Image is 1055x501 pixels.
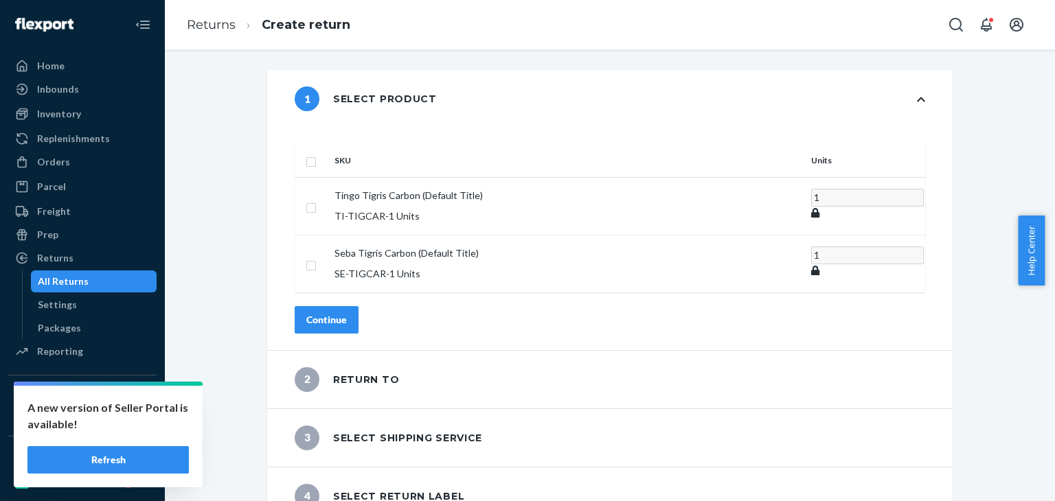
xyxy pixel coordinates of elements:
[37,107,81,121] div: Inventory
[295,86,319,111] span: 1
[8,224,157,246] a: Prep
[8,340,157,362] a: Reporting
[334,246,800,260] p: Seba Tigris Carbon (Default Title)
[38,275,89,288] div: All Returns
[27,399,189,432] p: A new version of Seller Portal is available!
[942,11,970,38] button: Open Search Box
[37,132,110,145] div: Replenishments
[334,209,800,223] p: TI-TIGCAR - 1 Units
[8,78,157,100] a: Inbounds
[295,367,399,392] div: Return to
[8,103,157,125] a: Inventory
[37,345,83,358] div: Reporting
[37,205,71,218] div: Freight
[1003,11,1030,38] button: Open account menu
[27,446,189,474] button: Refresh
[37,228,58,242] div: Prep
[15,18,73,32] img: Flexport logo
[37,82,79,96] div: Inbounds
[8,247,157,269] a: Returns
[31,317,157,339] a: Packages
[1018,215,1045,286] button: Help Center
[31,294,157,316] a: Settings
[329,144,806,177] th: SKU
[295,86,437,111] div: Select product
[295,426,482,450] div: Select shipping service
[38,298,77,312] div: Settings
[262,17,350,32] a: Create return
[806,144,925,177] th: Units
[8,176,157,198] a: Parcel
[176,5,361,45] ol: breadcrumbs
[37,180,66,194] div: Parcel
[295,426,319,450] span: 3
[31,270,157,292] a: All Returns
[811,189,924,207] input: Enter quantity
[8,471,157,493] a: Shopify Fast Tags
[8,55,157,77] a: Home
[8,447,157,469] button: Fast Tags
[8,414,157,430] a: Add Integration
[187,17,236,32] a: Returns
[973,11,1000,38] button: Open notifications
[8,128,157,150] a: Replenishments
[37,155,70,169] div: Orders
[8,200,157,222] a: Freight
[37,251,73,265] div: Returns
[334,267,800,281] p: SE-TIGCAR - 1 Units
[129,11,157,38] button: Close Navigation
[37,59,65,73] div: Home
[295,367,319,392] span: 2
[38,321,81,335] div: Packages
[295,306,359,334] button: Continue
[811,246,924,264] input: Enter quantity
[334,189,800,202] p: Tingo Tigris Carbon (Default Title)
[8,151,157,173] a: Orders
[306,313,347,327] div: Continue
[8,386,157,408] button: Integrations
